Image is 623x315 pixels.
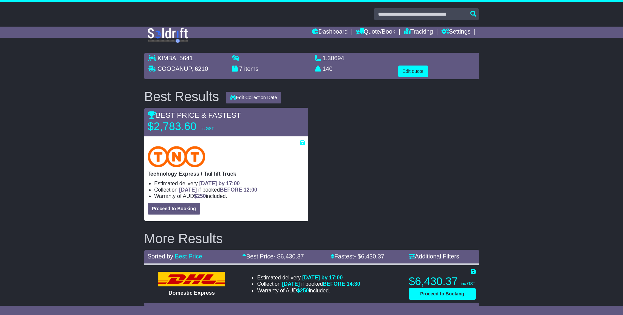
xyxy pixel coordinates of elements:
[197,193,206,199] span: 250
[274,253,304,260] span: - $
[158,55,176,62] span: KIMBA
[154,187,305,193] li: Collection
[141,89,223,104] div: Best Results
[154,180,305,187] li: Estimated delivery
[398,66,428,77] button: Edit quote
[169,290,215,296] span: Domestic Express
[244,187,257,193] span: 12:00
[158,66,192,72] span: COODANUP
[191,66,208,72] span: , 6210
[323,66,333,72] span: 140
[347,281,360,287] span: 14:30
[158,272,225,286] img: DHL: Domestic Express
[199,181,240,186] span: [DATE] by 17:00
[323,55,344,62] span: 1.30694
[312,27,348,38] a: Dashboard
[144,231,479,246] h2: More Results
[404,27,433,38] a: Tracking
[148,203,200,215] button: Proceed to Booking
[226,92,281,103] button: Edit Collection Date
[409,288,476,300] button: Proceed to Booking
[148,120,231,133] p: $2,783.60
[323,281,345,287] span: BEFORE
[239,66,243,72] span: 7
[148,171,305,177] p: Technology Express / Tail lift Truck
[257,274,360,281] li: Estimated delivery
[154,193,305,199] li: Warranty of AUD included.
[244,66,259,72] span: items
[300,288,309,293] span: 250
[409,275,476,288] p: $6,430.37
[179,187,257,193] span: if booked
[302,275,343,280] span: [DATE] by 17:00
[242,253,304,260] a: Best Price- $6,430.37
[281,253,304,260] span: 6,430.37
[282,281,300,287] span: [DATE]
[331,253,384,260] a: Fastest- $6,430.37
[199,126,214,131] span: inc GST
[148,253,173,260] span: Sorted by
[356,27,395,38] a: Quote/Book
[148,146,206,167] img: TNT Domestic: Technology Express / Tail lift Truck
[148,111,241,119] span: BEST PRICE & FASTEST
[297,288,309,293] span: $
[257,287,360,294] li: Warranty of AUD included.
[361,253,384,260] span: 6,430.37
[257,281,360,287] li: Collection
[409,253,459,260] a: Additional Filters
[461,281,475,286] span: inc GST
[282,281,360,287] span: if booked
[194,193,206,199] span: $
[179,187,197,193] span: [DATE]
[441,27,471,38] a: Settings
[220,187,242,193] span: BEFORE
[175,253,202,260] a: Best Price
[176,55,193,62] span: , 5641
[354,253,384,260] span: - $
